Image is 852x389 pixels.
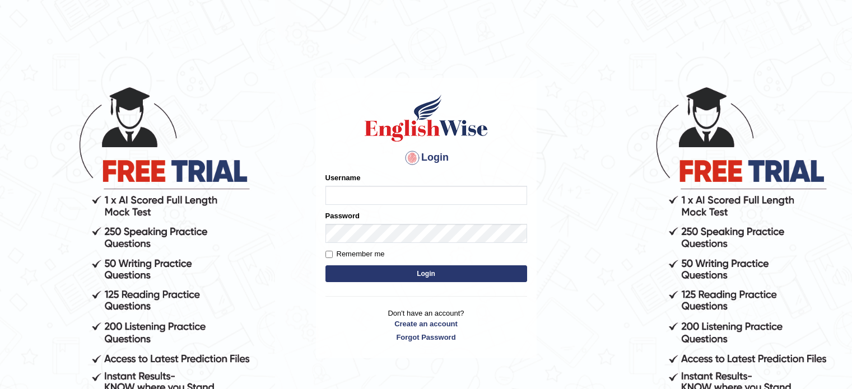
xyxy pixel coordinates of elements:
a: Forgot Password [325,332,527,343]
p: Don't have an account? [325,308,527,343]
label: Password [325,210,360,221]
img: Logo of English Wise sign in for intelligent practice with AI [362,93,490,143]
label: Username [325,172,361,183]
h4: Login [325,149,527,167]
input: Remember me [325,251,333,258]
label: Remember me [325,249,385,260]
a: Create an account [325,318,527,329]
button: Login [325,265,527,282]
